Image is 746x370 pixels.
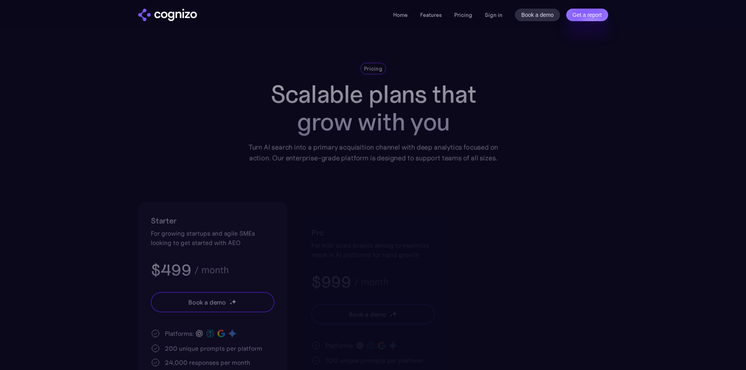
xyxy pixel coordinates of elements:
[349,309,386,319] div: Book a demo
[325,356,423,365] div: 500 unique prompts per platform
[392,311,397,316] img: star
[515,9,560,21] a: Book a demo
[231,299,236,304] img: star
[311,304,435,324] a: Book a demostarstarstar
[390,314,392,317] img: star
[138,9,197,21] img: cognizo logo
[188,298,226,307] div: Book a demo
[165,344,262,353] div: 200 unique prompts per platform
[138,9,197,21] a: home
[390,312,391,313] img: star
[194,265,228,275] div: / month
[364,65,382,72] div: Pricing
[325,341,354,350] div: Platforms:
[311,240,435,259] div: For mid-sized brands aiming to maximize reach in AI platforms for rapid growth
[420,11,442,18] a: Features
[393,11,408,18] a: Home
[151,229,275,247] div: For growing startups and agile SMEs looking to get started with AEO
[165,329,194,338] div: Platforms:
[311,226,435,239] h2: Pro
[485,10,502,20] a: Sign in
[566,9,608,21] a: Get a report
[242,142,504,163] div: Turn AI search into a primary acquisition channel with deep analytics focused on action. Our ente...
[354,277,388,287] div: / month
[242,80,504,135] h1: Scalable plans that grow with you
[151,260,191,280] h3: $499
[165,358,250,367] div: 24,000 responses per month
[151,215,275,227] h2: Starter
[151,292,275,312] a: Book a demostarstarstar
[311,272,351,292] h3: $999
[454,11,472,18] a: Pricing
[229,302,232,305] img: star
[229,300,230,301] img: star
